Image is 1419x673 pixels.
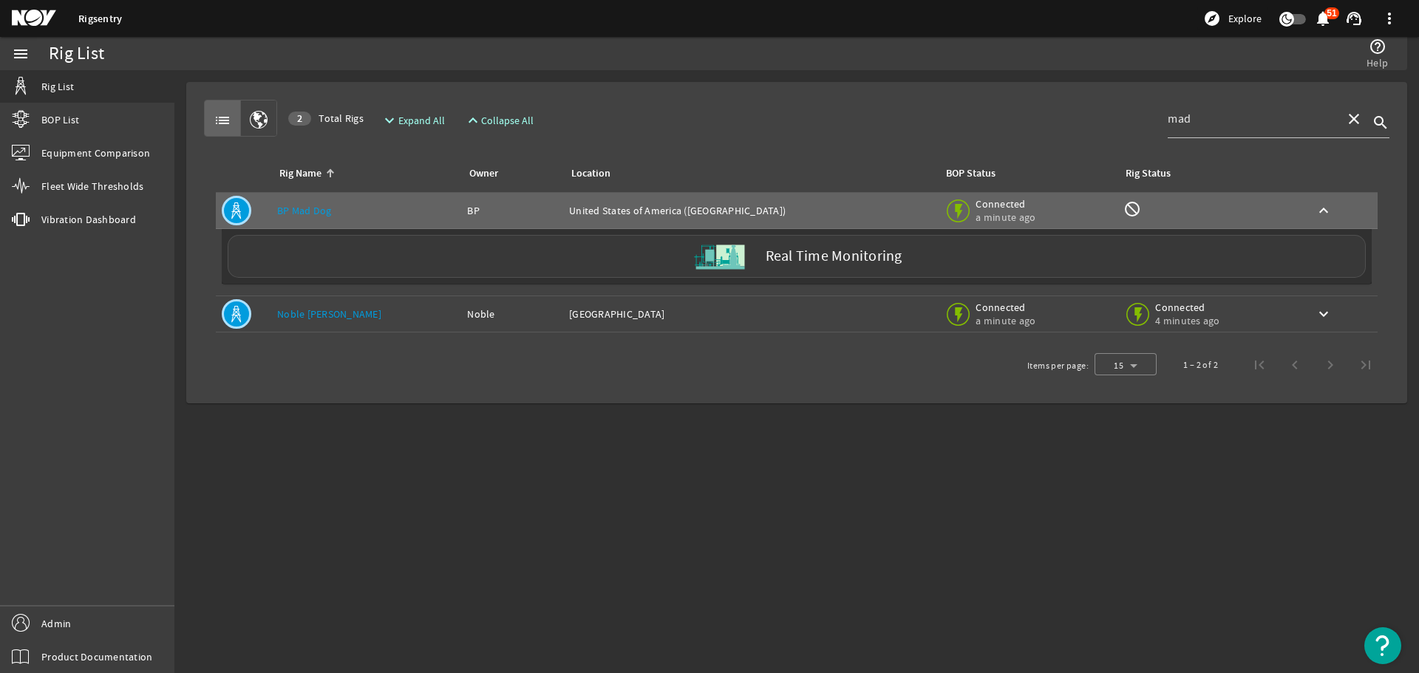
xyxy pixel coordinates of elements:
[288,111,364,126] span: Total Rigs
[569,307,932,321] div: [GEOGRAPHIC_DATA]
[1155,301,1219,314] span: Connected
[569,165,926,182] div: Location
[1372,114,1389,131] i: search
[1315,202,1333,219] mat-icon: keyboard_arrow_up
[1197,7,1267,30] button: Explore
[1345,10,1363,27] mat-icon: support_agent
[12,45,30,63] mat-icon: menu
[1372,1,1407,36] button: more_vert
[41,112,79,127] span: BOP List
[222,235,1372,278] a: Real Time Monitoring
[1126,165,1171,182] div: Rig Status
[481,113,534,128] span: Collapse All
[288,112,311,126] div: 2
[1183,358,1218,372] div: 1 – 2 of 2
[41,616,71,631] span: Admin
[569,203,932,218] div: United States of America ([GEOGRAPHIC_DATA])
[976,211,1038,224] span: a minute ago
[1315,305,1333,323] mat-icon: keyboard_arrow_down
[277,307,381,321] a: Noble [PERSON_NAME]
[464,112,476,129] mat-icon: expand_less
[467,165,551,182] div: Owner
[1168,110,1333,128] input: Search...
[1027,358,1089,373] div: Items per page:
[766,249,902,264] label: Real Time Monitoring
[946,165,996,182] div: BOP Status
[381,112,392,129] mat-icon: expand_more
[976,314,1038,327] span: a minute ago
[1345,110,1363,128] mat-icon: close
[1155,314,1219,327] span: 4 minutes ago
[49,47,104,61] div: Rig List
[469,165,498,182] div: Owner
[1367,55,1388,70] span: Help
[41,146,150,160] span: Equipment Comparison
[692,229,747,284] img: Skid.svg
[375,107,451,134] button: Expand All
[41,79,74,94] span: Rig List
[214,112,231,129] mat-icon: list
[78,12,122,26] a: Rigsentry
[1203,10,1221,27] mat-icon: explore
[467,203,557,218] div: BP
[277,204,332,217] a: BP Mad Dog
[12,211,30,228] mat-icon: vibration
[277,165,449,182] div: Rig Name
[1369,38,1386,55] mat-icon: help_outline
[1228,11,1262,26] span: Explore
[279,165,321,182] div: Rig Name
[976,197,1038,211] span: Connected
[1314,10,1332,27] mat-icon: notifications
[41,649,152,664] span: Product Documentation
[1364,627,1401,664] button: Open Resource Center
[41,179,143,194] span: Fleet Wide Thresholds
[467,307,557,321] div: Noble
[976,301,1038,314] span: Connected
[571,165,610,182] div: Location
[398,113,445,128] span: Expand All
[458,107,540,134] button: Collapse All
[1315,11,1330,27] button: 51
[41,212,136,227] span: Vibration Dashboard
[1123,200,1141,218] mat-icon: Rig Monitoring not available for this rig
